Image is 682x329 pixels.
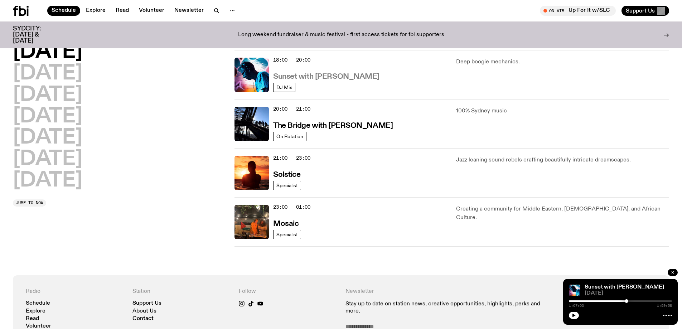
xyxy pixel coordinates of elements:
a: Specialist [273,181,301,190]
a: Read [26,316,39,321]
a: Contact [132,316,154,321]
a: Sunset with [PERSON_NAME] [585,284,664,290]
img: Simon Caldwell stands side on, looking downwards. He has headphones on. Behind him is a brightly ... [234,58,269,92]
button: [DATE] [13,64,82,84]
a: DJ Mix [273,83,295,92]
h4: Radio [26,288,124,295]
a: Schedule [47,6,80,16]
button: On AirUp For It w/SLC [540,6,616,16]
span: 20:00 - 21:00 [273,106,310,112]
p: Long weekend fundraiser & music festival - first access tickets for fbi supporters [238,32,444,38]
a: The Bridge with [PERSON_NAME] [273,121,393,130]
button: [DATE] [13,42,82,62]
p: Deep boogie mechanics. [456,58,669,66]
button: Jump to now [13,199,46,207]
span: Jump to now [16,201,43,205]
a: Explore [82,6,110,16]
h4: Newsletter [345,288,550,295]
button: [DATE] [13,171,82,191]
img: Simon Caldwell stands side on, looking downwards. He has headphones on. Behind him is a brightly ... [569,285,580,296]
p: Jazz leaning sound rebels crafting beautifully intricate dreamscapes. [456,156,669,164]
a: Solstice [273,170,300,179]
p: 100% Sydney music [456,107,669,115]
h3: SYDCITY: [DATE] & [DATE] [13,26,59,44]
a: About Us [132,309,156,314]
span: [DATE] [585,291,672,296]
span: Support Us [626,8,655,14]
button: [DATE] [13,107,82,127]
span: 1:59:58 [657,304,672,308]
span: 21:00 - 23:00 [273,155,310,161]
span: On Rotation [276,134,303,139]
h4: Station [132,288,231,295]
span: 18:00 - 20:00 [273,57,310,63]
h3: Mosaic [273,220,299,228]
a: Newsletter [170,6,208,16]
p: Creating a community for Middle Eastern, [DEMOGRAPHIC_DATA], and African Culture. [456,205,669,222]
p: Stay up to date on station news, creative opportunities, highlights, perks and more. [345,301,550,314]
a: Read [111,6,133,16]
img: A girl standing in the ocean as waist level, staring into the rise of the sun. [234,156,269,190]
a: Sunset with [PERSON_NAME] [273,72,379,81]
a: Specialist [273,230,301,239]
h3: Solstice [273,171,300,179]
a: Support Us [132,301,161,306]
a: Volunteer [26,324,51,329]
h3: The Bridge with [PERSON_NAME] [273,122,393,130]
span: Specialist [276,183,298,188]
span: 23:00 - 01:00 [273,204,310,211]
span: Specialist [276,232,298,237]
h3: Sunset with [PERSON_NAME] [273,73,379,81]
button: Support Us [621,6,669,16]
button: [DATE] [13,128,82,148]
span: DJ Mix [276,84,292,90]
h4: Follow [239,288,337,295]
button: [DATE] [13,149,82,169]
a: Mosaic [273,219,299,228]
a: Explore [26,309,45,314]
button: [DATE] [13,85,82,105]
a: Volunteer [135,6,169,16]
a: On Rotation [273,132,306,141]
span: 1:07:03 [569,304,584,308]
a: Schedule [26,301,50,306]
img: People climb Sydney's Harbour Bridge [234,107,269,141]
img: Tommy and Jono Playing at a fundraiser for Palestine [234,205,269,239]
